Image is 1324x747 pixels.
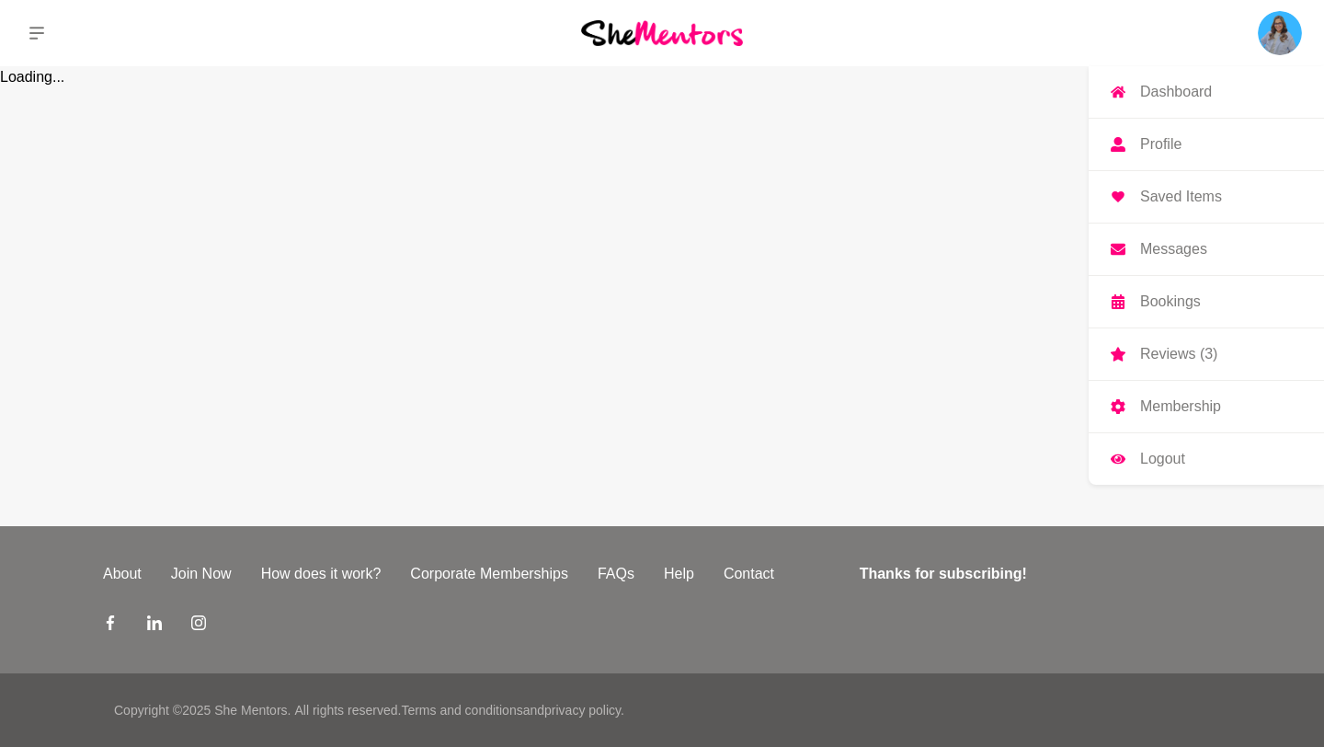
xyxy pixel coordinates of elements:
img: Mona Swarup [1258,11,1302,55]
a: How does it work? [246,563,396,585]
a: Messages [1089,224,1324,275]
p: Bookings [1140,294,1201,309]
a: Dashboard [1089,66,1324,118]
a: Mona SwarupDashboardProfileSaved ItemsMessagesBookingsReviews (3)MembershipLogout [1258,11,1302,55]
p: Reviews (3) [1140,347,1217,362]
a: Saved Items [1089,171,1324,223]
a: Reviews (3) [1089,328,1324,380]
a: Instagram [191,615,206,637]
h4: Thanks for subscribing! [860,563,1210,585]
p: Membership [1140,399,1221,414]
p: All rights reserved. and . [294,701,623,720]
a: privacy policy [544,703,621,718]
p: Messages [1140,242,1207,257]
a: Bookings [1089,276,1324,328]
p: Profile [1140,137,1181,152]
a: Terms and conditions [401,703,522,718]
a: About [88,563,156,585]
a: Contact [709,563,789,585]
a: Profile [1089,119,1324,170]
p: Copyright © 2025 She Mentors . [114,701,291,720]
a: Facebook [103,615,118,637]
p: Saved Items [1140,190,1222,204]
a: FAQs [583,563,649,585]
img: She Mentors Logo [581,20,743,45]
p: Logout [1140,452,1185,466]
a: LinkedIn [147,615,162,637]
p: Dashboard [1140,85,1212,99]
a: Join Now [156,563,246,585]
a: Corporate Memberships [395,563,583,585]
a: Help [649,563,709,585]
